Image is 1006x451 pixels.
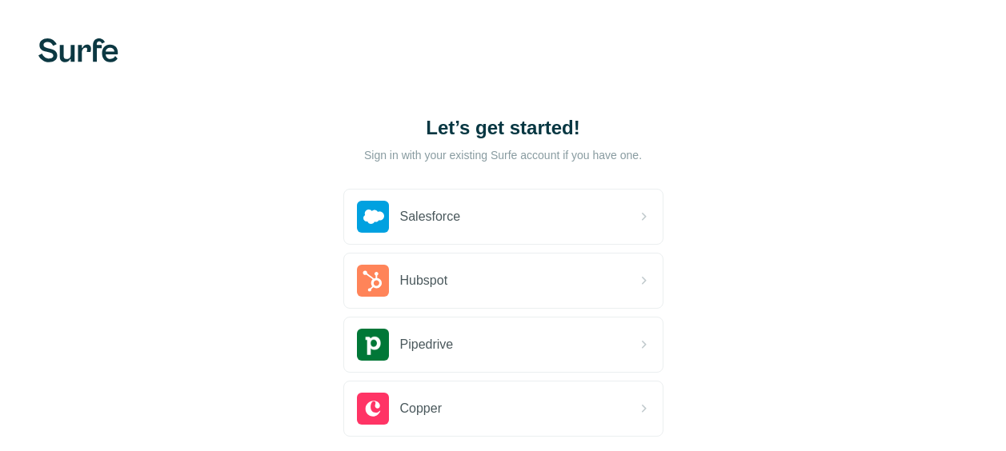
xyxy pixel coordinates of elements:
span: Hubspot [400,271,448,290]
img: salesforce's logo [357,201,389,233]
img: hubspot's logo [357,265,389,297]
img: Surfe's logo [38,38,118,62]
span: Pipedrive [400,335,454,354]
h1: Let’s get started! [343,115,663,141]
img: pipedrive's logo [357,329,389,361]
span: Copper [400,399,442,418]
img: copper's logo [357,393,389,425]
p: Sign in with your existing Surfe account if you have one. [364,147,642,163]
span: Salesforce [400,207,461,226]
